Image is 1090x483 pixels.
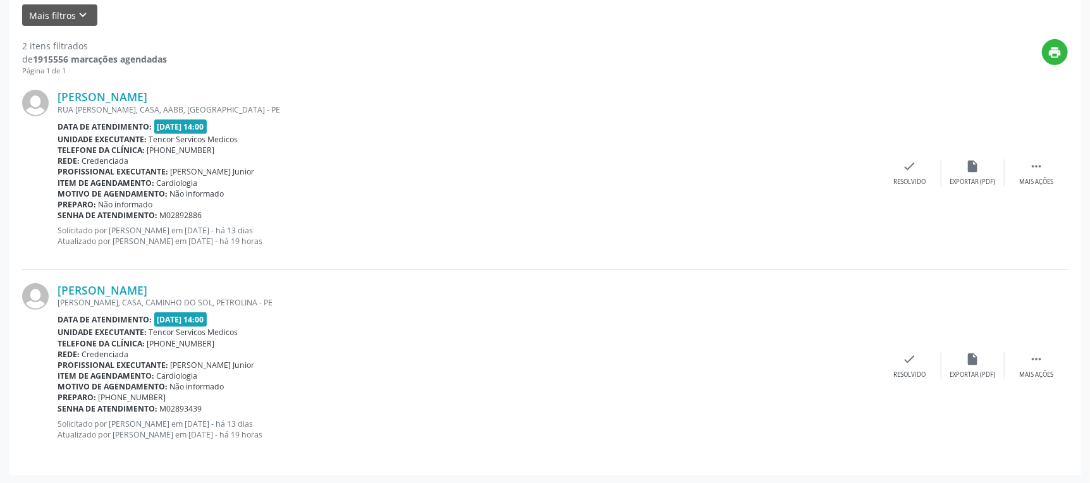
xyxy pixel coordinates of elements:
[58,314,152,325] b: Data de atendimento:
[171,360,255,370] span: [PERSON_NAME] Junior
[149,134,238,145] span: Tencor Servicos Medicos
[1029,352,1043,366] i: 
[58,392,96,403] b: Preparo:
[58,403,157,414] b: Senha de atendimento:
[58,178,154,188] b: Item de agendamento:
[58,210,157,221] b: Senha de atendimento:
[157,370,198,381] span: Cardiologia
[22,90,49,116] img: img
[58,360,168,370] b: Profissional executante:
[99,199,153,210] span: Não informado
[58,134,147,145] b: Unidade executante:
[22,4,97,27] button: Mais filtroskeyboard_arrow_down
[157,178,198,188] span: Cardiologia
[170,188,224,199] span: Não informado
[58,225,878,247] p: Solicitado por [PERSON_NAME] em [DATE] - há 13 dias Atualizado por [PERSON_NAME] em [DATE] - há 1...
[58,104,878,115] div: RUA [PERSON_NAME], CASA, AABB, [GEOGRAPHIC_DATA] - PE
[1029,159,1043,173] i: 
[58,166,168,177] b: Profissional executante:
[33,53,167,65] strong: 1915556 marcações agendadas
[99,392,166,403] span: [PHONE_NUMBER]
[893,370,926,379] div: Resolvido
[966,159,980,173] i: insert_drive_file
[147,145,215,156] span: [PHONE_NUMBER]
[22,66,167,76] div: Página 1 de 1
[58,90,147,104] a: [PERSON_NAME]
[58,349,80,360] b: Rede:
[58,370,154,381] b: Item de agendamento:
[58,156,80,166] b: Rede:
[58,188,168,199] b: Motivo de agendamento:
[950,370,996,379] div: Exportar (PDF)
[77,8,90,22] i: keyboard_arrow_down
[966,352,980,366] i: insert_drive_file
[147,338,215,349] span: [PHONE_NUMBER]
[22,39,167,52] div: 2 itens filtrados
[58,121,152,132] b: Data de atendimento:
[170,381,224,392] span: Não informado
[58,381,168,392] b: Motivo de agendamento:
[149,327,238,338] span: Tencor Servicos Medicos
[903,159,917,173] i: check
[58,338,145,349] b: Telefone da clínica:
[82,156,129,166] span: Credenciada
[58,283,147,297] a: [PERSON_NAME]
[160,403,202,414] span: M02893439
[950,178,996,186] div: Exportar (PDF)
[58,145,145,156] b: Telefone da clínica:
[154,312,207,327] span: [DATE] 14:00
[154,119,207,134] span: [DATE] 14:00
[1019,178,1053,186] div: Mais ações
[58,297,878,308] div: [PERSON_NAME], CASA, CAMINHO DO SOL, PETROLINA - PE
[903,352,917,366] i: check
[1042,39,1068,65] button: print
[58,419,878,440] p: Solicitado por [PERSON_NAME] em [DATE] - há 13 dias Atualizado por [PERSON_NAME] em [DATE] - há 1...
[893,178,926,186] div: Resolvido
[160,210,202,221] span: M02892886
[82,349,129,360] span: Credenciada
[1019,370,1053,379] div: Mais ações
[171,166,255,177] span: [PERSON_NAME] Junior
[1048,46,1062,59] i: print
[22,283,49,310] img: img
[22,52,167,66] div: de
[58,327,147,338] b: Unidade executante:
[58,199,96,210] b: Preparo:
